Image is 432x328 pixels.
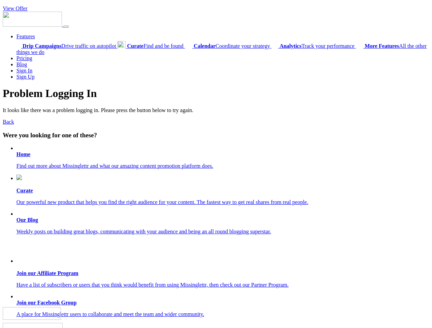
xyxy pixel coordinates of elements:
[3,132,429,139] h3: Were you looking for one of these?
[16,240,429,288] a: Join our Affiliate Program Have a list of subscribers or users that you think would benefit from ...
[16,55,32,61] a: Pricing
[117,43,185,49] a: CurateFind and be found
[16,300,77,305] b: Join our Facebook Group
[16,43,427,55] a: More FeaturesAll the other things we do
[23,43,116,49] span: Drive traffic on autopilot
[3,307,61,320] img: Missinglettr - Social Media Marketing for content focused teams | Product Hunt
[16,175,22,180] img: curate.png
[16,175,429,205] a: Curate Our powerful new product that helps you find the right audience for your content. The fast...
[127,43,143,49] b: Curate
[16,43,427,55] span: All the other things we do
[16,74,35,80] a: Sign Up
[271,43,356,49] a: AnalyticsTrack your performance
[16,163,429,169] p: Find out more about Missinglettr and what our amazing content promotion platform does.
[3,107,429,113] p: It looks like there was a problem logging in. Please press the button below to try again.
[3,5,27,11] a: View Offer
[16,40,429,55] div: Features
[16,199,429,205] p: Our powerful new product that helps you find the right audience for your content. The fastest way...
[16,68,32,73] a: Sign In
[16,270,78,276] b: Join our Affiliate Program
[16,229,429,235] p: Weekly posts on building great blogs, communicating with your audience and being an all round blo...
[16,311,429,317] p: A place for Missinglettr users to collaborate and meet the team and wider community.
[16,61,27,67] a: Blog
[279,43,301,49] b: Analytics
[16,282,429,288] p: Have a list of subscribers or users that you think would benefit from using Missinglettr, then ch...
[23,43,61,49] b: Drip Campaigns
[16,151,30,157] b: Home
[16,217,429,235] a: Our Blog Weekly posts on building great blogs, communicating with your audience and being an all ...
[16,151,429,169] a: Home Find out more about Missinglettr and what our amazing content promotion platform does.
[185,43,271,49] a: CalendarCoordinate your strategy
[194,43,270,49] span: Coordinate your strategy
[194,43,215,49] b: Calendar
[16,300,429,317] a: Join our Facebook Group A place for Missinglettr users to collaborate and meet the team and wider...
[16,33,35,39] a: Features
[16,188,33,193] b: Curate
[127,43,183,49] span: Find and be found
[16,43,117,49] a: Drip CampaignsDrive traffic on autopilot
[3,119,14,125] a: Back
[365,43,399,49] b: More Features
[16,217,38,223] b: Our Blog
[279,43,354,49] span: Track your performance
[63,26,69,28] button: Menu
[3,87,429,100] h1: Problem Logging In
